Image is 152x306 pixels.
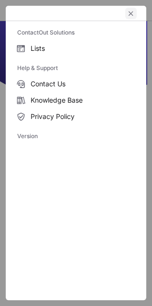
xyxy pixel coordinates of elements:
[6,129,146,144] div: Version
[31,96,135,105] span: Knowledge Base
[6,92,146,108] label: Knowledge Base
[125,8,137,19] button: left-button
[17,25,135,40] label: ContactOut Solutions
[15,9,25,18] button: right-button
[17,60,135,76] label: Help & Support
[6,108,146,125] label: Privacy Policy
[31,80,135,88] span: Contact Us
[6,40,146,57] label: Lists
[6,76,146,92] label: Contact Us
[31,112,135,121] span: Privacy Policy
[31,44,135,53] span: Lists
